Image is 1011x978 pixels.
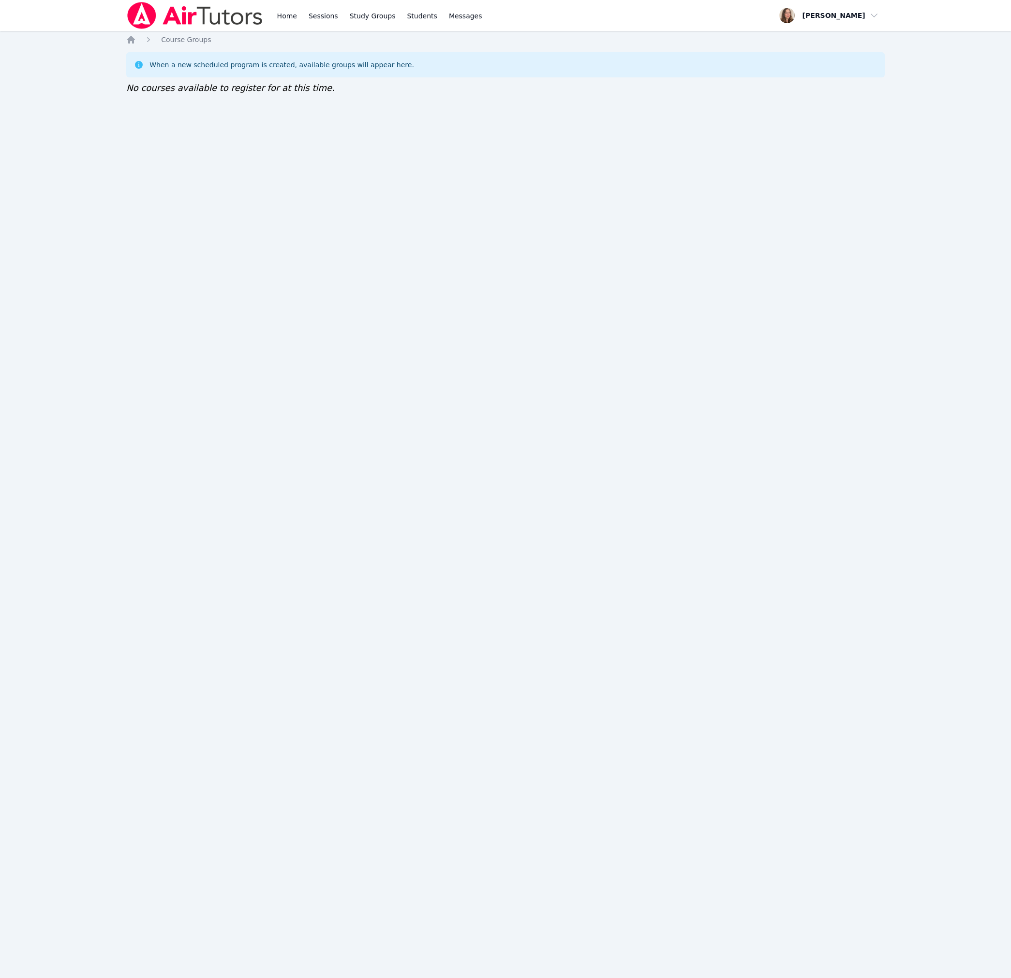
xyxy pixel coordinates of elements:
nav: Breadcrumb [126,35,885,44]
span: Course Groups [161,36,211,44]
span: No courses available to register for at this time. [126,83,335,93]
div: When a new scheduled program is created, available groups will appear here. [149,60,414,70]
img: Air Tutors [126,2,263,29]
a: Course Groups [161,35,211,44]
span: Messages [449,11,482,21]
